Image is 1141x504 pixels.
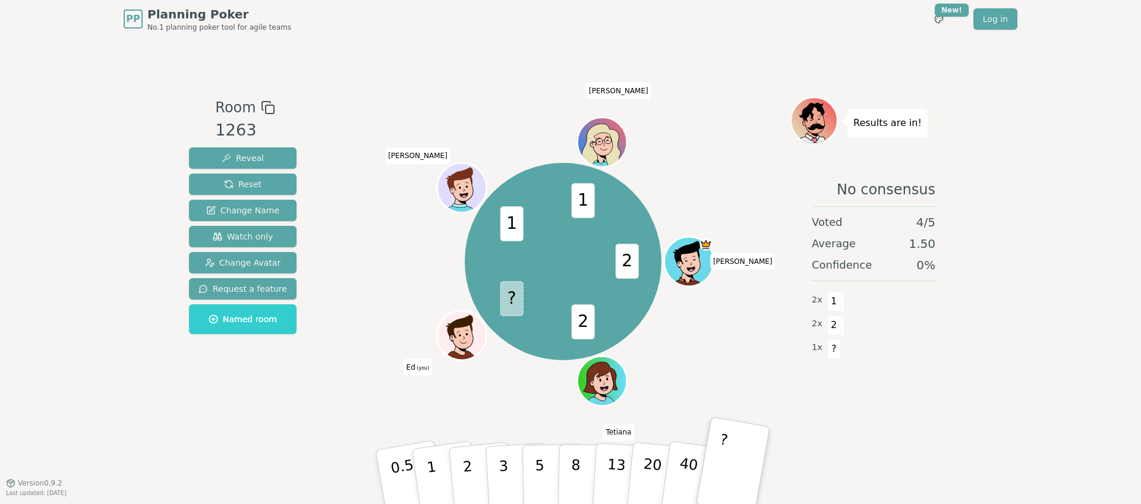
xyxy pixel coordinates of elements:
[812,294,822,307] span: 2 x
[189,174,297,195] button: Reset
[827,291,841,311] span: 1
[812,214,843,231] span: Voted
[189,304,297,334] button: Named room
[6,490,67,496] span: Last updated: [DATE]
[615,244,638,279] span: 2
[147,23,291,32] span: No.1 planning poker tool for agile teams
[189,252,297,273] button: Change Avatar
[124,6,291,32] a: PPPlanning PokerNo.1 planning poker tool for agile teams
[189,226,297,247] button: Watch only
[189,200,297,221] button: Change Name
[928,8,950,30] button: New!
[571,305,594,340] span: 2
[213,231,273,242] span: Watch only
[812,257,872,273] span: Confidence
[853,115,922,131] p: Results are in!
[916,257,935,273] span: 0 %
[603,424,634,440] span: Click to change your name
[404,358,433,375] span: Click to change your name
[126,12,140,26] span: PP
[909,235,935,252] span: 1.50
[711,431,729,496] p: ?
[189,278,297,300] button: Request a feature
[18,478,62,488] span: Version 0.9.2
[586,82,651,99] span: Click to change your name
[710,253,776,270] span: Click to change your name
[6,478,62,488] button: Version0.9.2
[189,147,297,169] button: Reveal
[500,282,523,317] span: ?
[205,257,281,269] span: Change Avatar
[812,317,822,330] span: 2 x
[500,206,523,241] span: 1
[973,8,1017,30] a: Log in
[206,204,279,216] span: Change Name
[837,180,935,199] span: No consensus
[209,313,277,325] span: Named room
[935,4,969,17] div: New!
[415,365,430,370] span: (you)
[439,312,485,358] button: Click to change your avatar
[571,183,594,218] span: 1
[224,178,261,190] span: Reset
[827,339,841,359] span: ?
[916,214,935,231] span: 4 / 5
[827,315,841,335] span: 2
[385,147,450,164] span: Click to change your name
[812,341,822,354] span: 1 x
[147,6,291,23] span: Planning Poker
[215,97,256,118] span: Room
[222,152,264,164] span: Reveal
[812,235,856,252] span: Average
[699,238,712,251] span: Anna is the host
[198,283,287,295] span: Request a feature
[215,118,275,143] div: 1263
